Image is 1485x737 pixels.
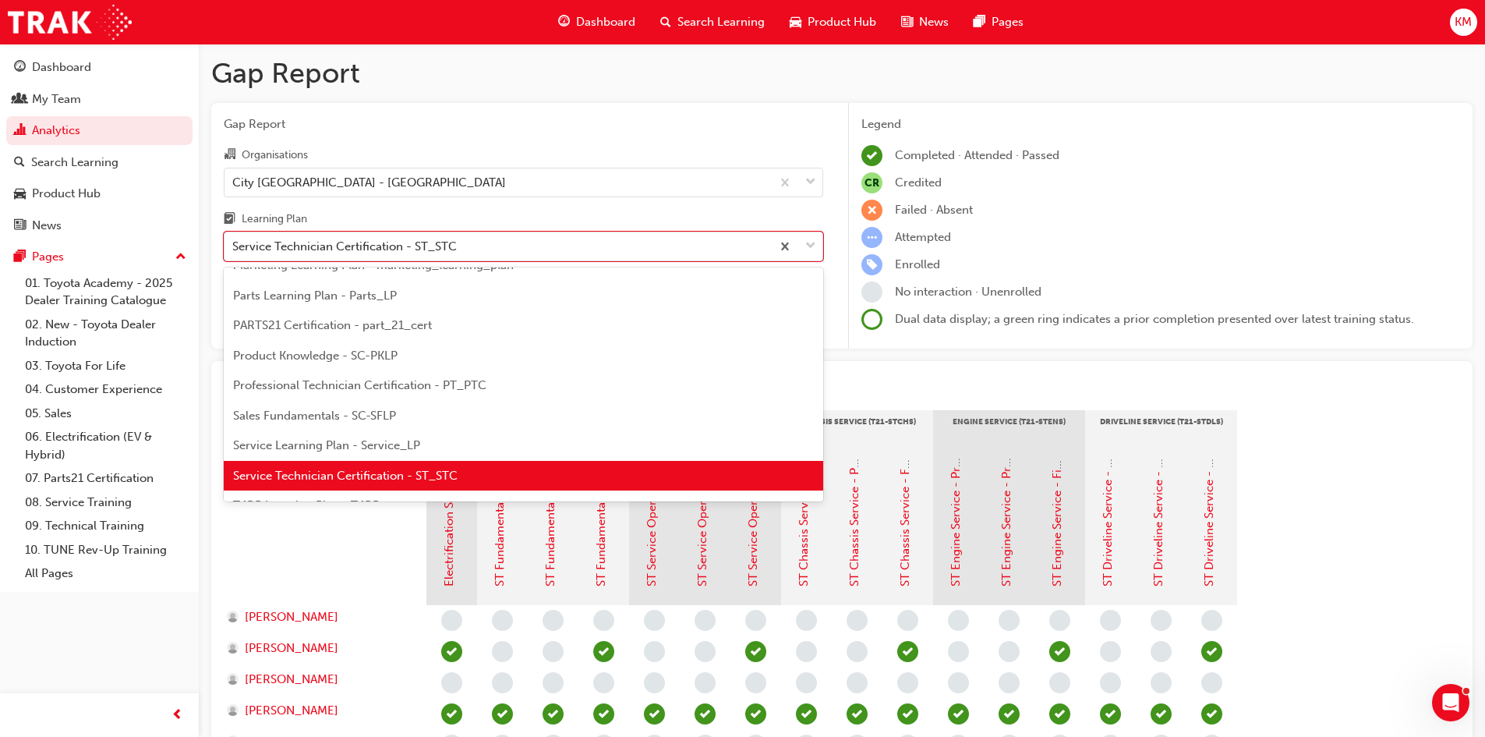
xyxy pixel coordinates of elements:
a: 03. Toyota For Life [19,354,193,378]
span: learningRecordVerb_NONE-icon [796,672,817,693]
a: guage-iconDashboard [546,6,648,38]
span: [PERSON_NAME] [245,640,338,657]
span: pages-icon [14,250,26,264]
span: learningRecordVerb_NONE-icon [948,610,969,631]
span: search-icon [660,12,671,32]
div: Product Hub [32,185,101,203]
span: learningRecordVerb_COMPLETE-icon [543,703,564,725]
span: learningRecordVerb_NONE-icon [492,641,513,662]
a: car-iconProduct Hub [777,6,889,38]
a: [PERSON_NAME] [227,640,412,657]
span: Failed · Absent [895,203,973,217]
span: learningRecordVerb_COMPLETE-icon [1201,641,1222,662]
span: KM [1455,13,1472,31]
span: learningRecordVerb_NONE-icon [492,610,513,631]
span: learningRecordVerb_COMPLETE-icon [897,703,918,725]
span: learningRecordVerb_COMPLETE-icon [695,703,716,725]
a: 01. Toyota Academy - 2025 Dealer Training Catalogue [19,271,193,313]
a: Analytics [6,116,193,145]
span: Pages [992,13,1024,31]
div: Search Learning [31,154,118,172]
span: learningRecordVerb_NONE-icon [543,610,564,631]
span: T4BP Learning Plan - T4BP [233,498,380,512]
span: Professional Technician Certification - PT_PTC [233,378,486,392]
span: Dual data display; a green ring indicates a prior completion presented over latest training status. [895,312,1414,326]
span: learningRecordVerb_COMPLETE-icon [492,703,513,725]
div: Chassis Service (T21-STCHS) [781,410,933,449]
div: Organisations [242,147,308,163]
a: ST Chassis Service - Final Assessment [898,383,912,586]
h1: Gap Report [211,56,1473,90]
span: learningRecordVerb_COMPLETE-icon [1049,703,1070,725]
span: prev-icon [171,706,183,725]
a: Dashboard [6,53,193,82]
span: learningRecordVerb_COMPLETE-icon [796,703,817,725]
a: News [6,211,193,240]
span: learningRecordVerb_COMPLETE-icon [999,703,1020,725]
span: learningRecordVerb_NONE-icon [999,641,1020,662]
div: Dashboard [32,58,91,76]
a: [PERSON_NAME] [227,702,412,720]
span: learningRecordVerb_NONE-icon [1151,610,1172,631]
span: learningRecordVerb_NONE-icon [1151,641,1172,662]
span: learningRecordVerb_COMPLETE-icon [847,703,868,725]
div: Pages [32,248,64,266]
a: 05. Sales [19,402,193,426]
span: Enrolled [895,257,940,271]
span: learningRecordVerb_COMPLETE-icon [948,703,969,725]
span: up-icon [175,247,186,268]
span: news-icon [901,12,913,32]
span: [PERSON_NAME] [245,608,338,626]
a: search-iconSearch Learning [648,6,777,38]
span: learningRecordVerb_NONE-icon [543,672,564,693]
span: PARTS21 Certification - part_21_cert [233,318,432,332]
span: learningRecordVerb_NONE-icon [695,610,716,631]
a: 09. Technical Training [19,514,193,538]
span: learningRecordVerb_NONE-icon [593,610,614,631]
span: Service Learning Plan - Service_LP [233,438,420,452]
span: learningRecordVerb_COMPLETE-icon [745,703,766,725]
a: My Team [6,85,193,114]
a: [PERSON_NAME] [227,608,412,626]
a: ST Engine Service - Pre-Read [949,428,963,586]
span: learningRecordVerb_NONE-icon [644,610,665,631]
span: learningRecordVerb_NONE-icon [593,672,614,693]
span: learningRecordVerb_NONE-icon [745,610,766,631]
span: learningRecordVerb_COMPLETE-icon [441,703,462,725]
button: DashboardMy TeamAnalyticsSearch LearningProduct HubNews [6,50,193,243]
button: Pages [6,243,193,271]
a: 08. Service Training [19,491,193,515]
span: learningRecordVerb_NONE-icon [796,641,817,662]
span: [PERSON_NAME] [245,702,338,720]
a: ST Engine Service - Pre-Course Assessment [999,350,1013,586]
span: Dashboard [576,13,635,31]
span: learningRecordVerb_NONE-icon [644,641,665,662]
a: ST Chassis Service - Pre-Course Assessment [847,346,861,586]
span: learningRecordVerb_COMPLETE-icon [745,641,766,662]
span: learningRecordVerb_NONE-icon [796,610,817,631]
span: learningRecordVerb_ATTEMPT-icon [861,227,882,248]
span: learningRecordVerb_NONE-icon [897,672,918,693]
a: Search Learning [6,148,193,177]
img: Trak [8,5,132,40]
span: News [919,13,949,31]
div: Engine Service (T21-STENS) [933,410,1085,449]
span: learningRecordVerb_PASS-icon [441,641,462,662]
a: Electrification Safety Module [442,432,456,586]
span: learningRecordVerb_NONE-icon [847,610,868,631]
a: 02. New - Toyota Dealer Induction [19,313,193,354]
span: learningRecordVerb_COMPLETE-icon [897,641,918,662]
iframe: Intercom live chat [1432,684,1469,721]
a: ST Chassis Service - Pre-Read [797,424,811,586]
span: news-icon [14,219,26,233]
span: learningRecordVerb_NONE-icon [948,641,969,662]
span: No interaction · Unenrolled [895,285,1041,299]
span: learningRecordVerb_COMPLETE-icon [1049,641,1070,662]
div: My Team [32,90,81,108]
span: learningRecordVerb_ENROLL-icon [861,254,882,275]
div: City [GEOGRAPHIC_DATA] - [GEOGRAPHIC_DATA] [232,173,506,191]
span: learningRecordVerb_COMPLETE-icon [593,641,614,662]
span: learningRecordVerb_NONE-icon [441,610,462,631]
span: learningRecordVerb_NONE-icon [897,610,918,631]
